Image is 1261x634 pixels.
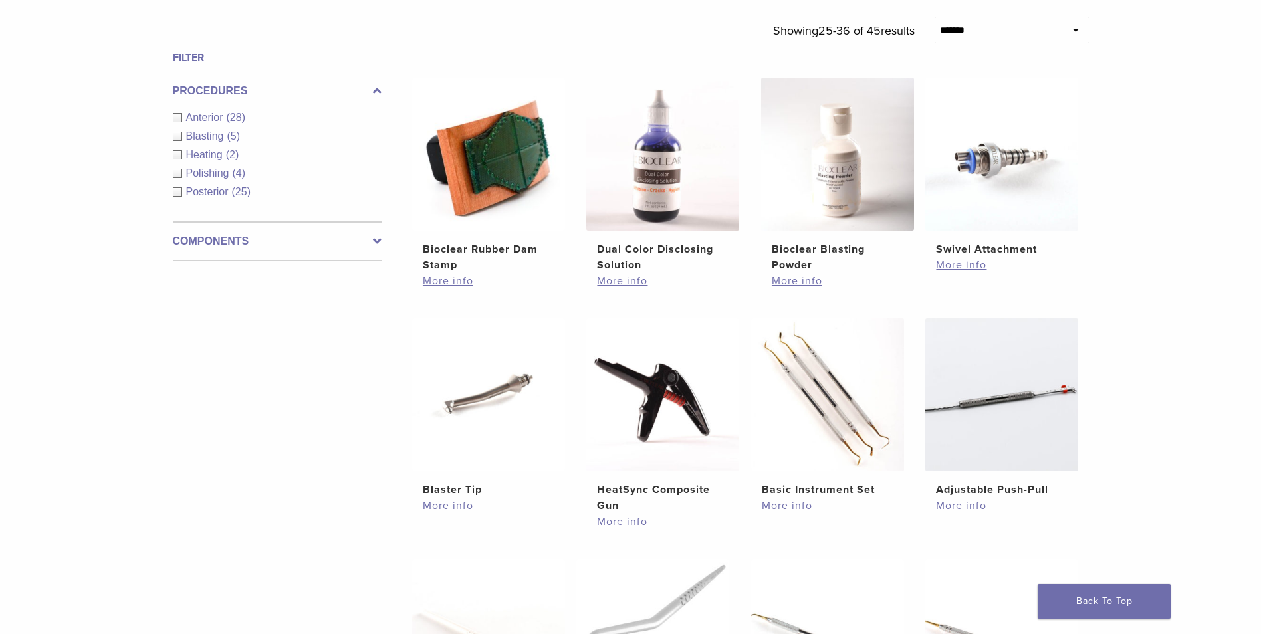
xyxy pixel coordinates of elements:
img: Bioclear Blasting Powder [761,78,914,231]
img: Bioclear Rubber Dam Stamp [412,78,565,231]
span: (4) [232,167,245,179]
span: (5) [227,130,240,142]
a: Adjustable Push-PullAdjustable Push-Pull [925,318,1080,498]
a: More info [597,273,729,289]
span: 25-36 of 45 [818,23,881,38]
a: More info [772,273,903,289]
label: Components [173,233,382,249]
a: More info [936,257,1068,273]
a: More info [936,498,1068,514]
img: Basic Instrument Set [751,318,904,471]
a: HeatSync Composite GunHeatSync Composite Gun [586,318,741,514]
a: Bioclear Blasting PowderBioclear Blasting Powder [760,78,915,273]
h2: Blaster Tip [423,482,554,498]
h2: Bioclear Blasting Powder [772,241,903,273]
h2: Swivel Attachment [936,241,1068,257]
img: Adjustable Push-Pull [925,318,1078,471]
span: Polishing [186,167,233,179]
a: Blaster TipBlaster Tip [411,318,566,498]
span: Anterior [186,112,227,123]
a: Dual Color Disclosing SolutionDual Color Disclosing Solution [586,78,741,273]
span: Posterior [186,186,232,197]
span: Heating [186,149,226,160]
a: Back To Top [1038,584,1171,619]
a: More info [762,498,893,514]
img: Blaster Tip [412,318,565,471]
a: Swivel AttachmentSwivel Attachment [925,78,1080,257]
a: More info [423,498,554,514]
span: (2) [226,149,239,160]
img: Swivel Attachment [925,78,1078,231]
span: (28) [227,112,245,123]
h4: Filter [173,50,382,66]
h2: HeatSync Composite Gun [597,482,729,514]
label: Procedures [173,83,382,99]
a: More info [597,514,729,530]
img: HeatSync Composite Gun [586,318,739,471]
span: Blasting [186,130,227,142]
h2: Dual Color Disclosing Solution [597,241,729,273]
a: Basic Instrument SetBasic Instrument Set [750,318,905,498]
a: More info [423,273,554,289]
h2: Adjustable Push-Pull [936,482,1068,498]
a: Bioclear Rubber Dam StampBioclear Rubber Dam Stamp [411,78,566,273]
p: Showing results [773,17,915,45]
img: Dual Color Disclosing Solution [586,78,739,231]
h2: Basic Instrument Set [762,482,893,498]
span: (25) [232,186,251,197]
h2: Bioclear Rubber Dam Stamp [423,241,554,273]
